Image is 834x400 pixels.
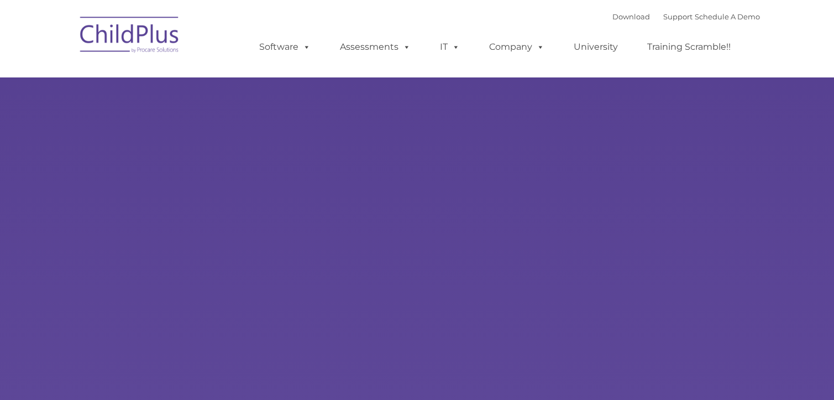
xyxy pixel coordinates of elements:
[663,12,693,21] a: Support
[612,12,650,21] a: Download
[636,36,742,58] a: Training Scramble!!
[75,9,185,64] img: ChildPlus by Procare Solutions
[563,36,629,58] a: University
[248,36,322,58] a: Software
[478,36,555,58] a: Company
[329,36,422,58] a: Assessments
[695,12,760,21] a: Schedule A Demo
[612,12,760,21] font: |
[429,36,471,58] a: IT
